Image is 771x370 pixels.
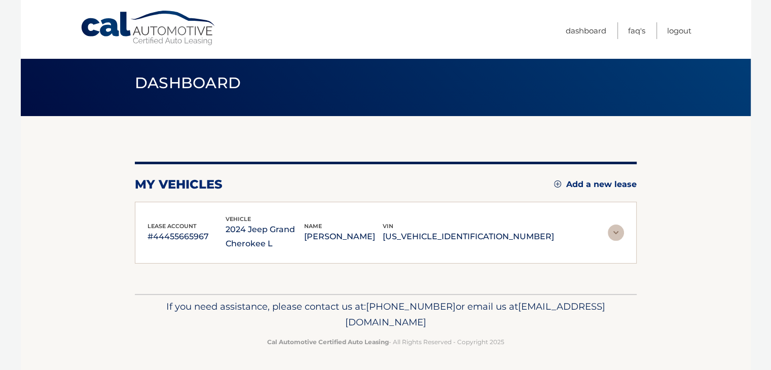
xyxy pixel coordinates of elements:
span: [PHONE_NUMBER] [366,301,456,312]
p: If you need assistance, please contact us at: or email us at [141,299,630,331]
span: vehicle [226,215,251,223]
span: vin [383,223,393,230]
a: Cal Automotive [80,10,217,46]
span: name [304,223,322,230]
p: [US_VEHICLE_IDENTIFICATION_NUMBER] [383,230,554,244]
strong: Cal Automotive Certified Auto Leasing [267,338,389,346]
img: add.svg [554,180,561,188]
p: 2024 Jeep Grand Cherokee L [226,223,304,251]
h2: my vehicles [135,177,223,192]
a: Dashboard [566,22,606,39]
img: accordion-rest.svg [608,225,624,241]
a: FAQ's [628,22,645,39]
span: lease account [148,223,197,230]
a: Add a new lease [554,179,637,190]
span: Dashboard [135,73,241,92]
p: - All Rights Reserved - Copyright 2025 [141,337,630,347]
a: Logout [667,22,691,39]
p: [PERSON_NAME] [304,230,383,244]
p: #44455665967 [148,230,226,244]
